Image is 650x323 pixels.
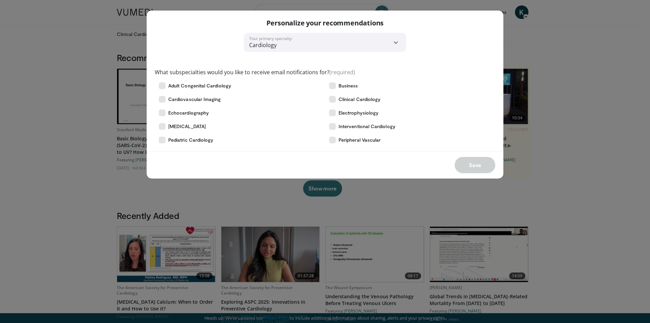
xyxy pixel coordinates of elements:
span: (required) [329,68,355,76]
span: Clinical Cardiology [339,96,381,103]
span: Interventional Cardiology [339,123,395,130]
span: Echocardiography [168,109,209,116]
span: Cardiovascular Imaging [168,96,221,103]
span: Electrophysiology [339,109,378,116]
p: Personalize your recommendations [266,19,384,27]
span: Peripheral Vascular [339,137,381,143]
span: Pediatric Cardiology [168,137,213,143]
span: Adult Congenital Cardiology [168,82,231,89]
span: Business [339,82,358,89]
span: [MEDICAL_DATA] [168,123,206,130]
label: What subspecialties would you like to receive email notifications for? [155,68,355,76]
